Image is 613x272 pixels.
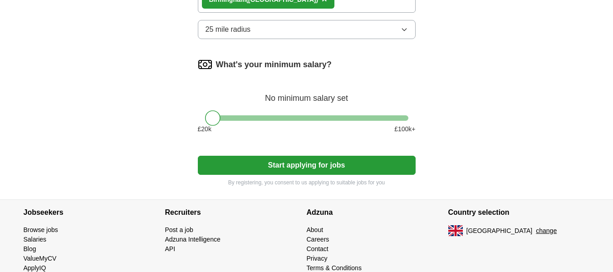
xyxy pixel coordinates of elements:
[198,178,416,187] p: By registering, you consent to us applying to suitable jobs for you
[307,264,362,272] a: Terms & Conditions
[198,156,416,175] button: Start applying for jobs
[24,255,57,262] a: ValueMyCV
[165,226,193,233] a: Post a job
[24,245,36,252] a: Blog
[216,59,332,71] label: What's your minimum salary?
[307,236,329,243] a: Careers
[206,24,251,35] span: 25 mile radius
[307,255,328,262] a: Privacy
[198,20,416,39] button: 25 mile radius
[24,226,58,233] a: Browse jobs
[448,225,463,236] img: UK flag
[307,245,329,252] a: Contact
[536,226,557,236] button: change
[165,236,221,243] a: Adzuna Intelligence
[198,83,416,104] div: No minimum salary set
[448,200,590,225] h4: Country selection
[394,124,415,134] span: £ 100 k+
[307,226,324,233] a: About
[24,236,47,243] a: Salaries
[165,245,176,252] a: API
[466,226,533,236] span: [GEOGRAPHIC_DATA]
[198,124,211,134] span: £ 20 k
[24,264,46,272] a: ApplyIQ
[198,57,212,72] img: salary.png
